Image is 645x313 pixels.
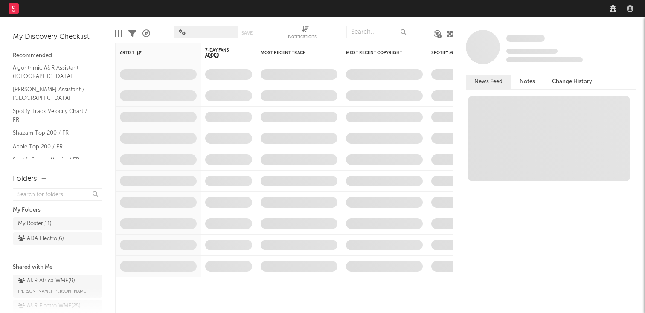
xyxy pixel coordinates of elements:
a: ADA Electro(6) [13,232,102,245]
a: Some Artist [506,34,545,43]
div: Notifications (Artist) [288,21,322,46]
div: Notifications (Artist) [288,32,322,42]
a: Spotify Search Virality / FR [13,155,94,165]
div: Most Recent Copyright [346,50,410,55]
a: [PERSON_NAME] Assistant / [GEOGRAPHIC_DATA] [13,85,94,102]
div: A&R Electro WMF ( 25 ) [18,301,81,311]
div: Artist [120,50,184,55]
div: A&R Pipeline [142,21,150,46]
a: Shazam Top 200 / FR [13,128,94,138]
div: Edit Columns [115,21,122,46]
button: Save [241,31,253,35]
span: 0 fans last week [506,57,583,62]
div: Filters [128,21,136,46]
a: Spotify Track Velocity Chart / FR [13,107,94,124]
input: Search for folders... [13,188,102,201]
div: ADA Electro ( 6 ) [18,234,64,244]
div: Recommended [13,51,102,61]
div: My Discovery Checklist [13,32,102,42]
div: Spotify Monthly Listeners [431,50,495,55]
div: My Folders [13,205,102,215]
input: Search... [346,26,410,38]
a: Algorithmic A&R Assistant ([GEOGRAPHIC_DATA]) [13,63,94,81]
button: News Feed [466,75,511,89]
a: A&R Africa WMF(9)[PERSON_NAME] [PERSON_NAME] [13,275,102,298]
div: Shared with Me [13,262,102,272]
span: Some Artist [506,35,545,42]
button: Change History [543,75,601,89]
button: Notes [511,75,543,89]
div: Most Recent Track [261,50,325,55]
div: My Roster ( 11 ) [18,219,52,229]
span: Tracking Since: [DATE] [506,49,558,54]
a: My Roster(11) [13,217,102,230]
span: 7-Day Fans Added [205,48,239,58]
div: Folders [13,174,37,184]
span: [PERSON_NAME] [PERSON_NAME] [18,286,87,296]
a: Apple Top 200 / FR [13,142,94,151]
div: A&R Africa WMF ( 9 ) [18,276,75,286]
